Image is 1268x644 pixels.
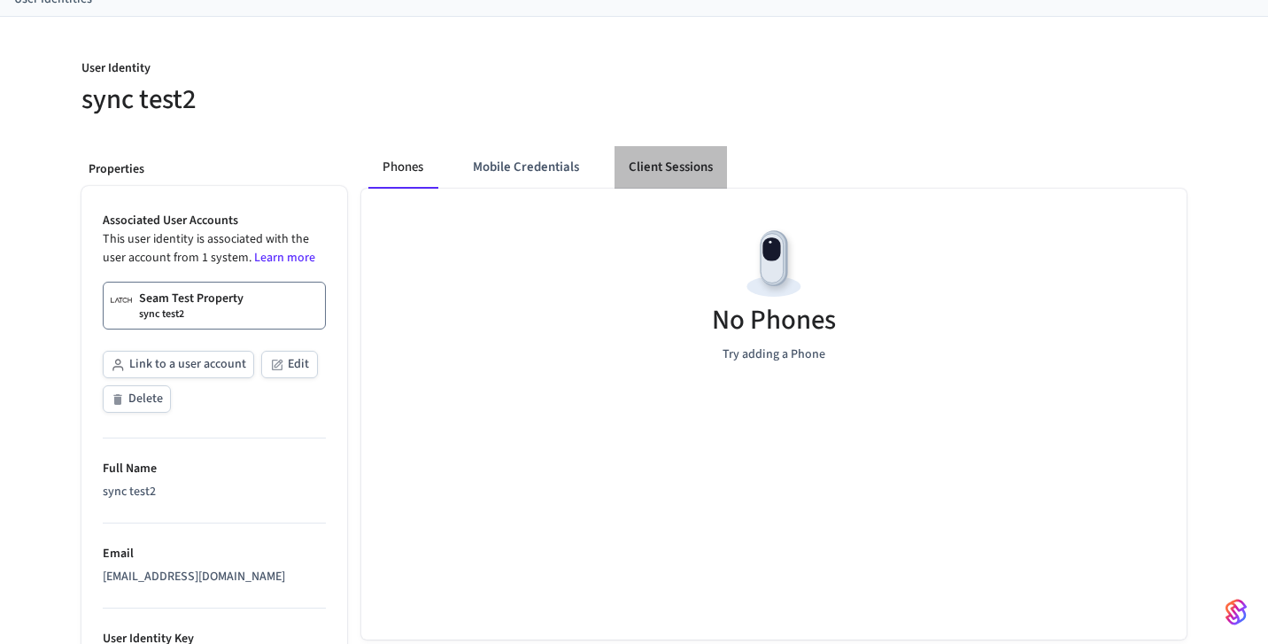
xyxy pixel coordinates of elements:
[734,224,814,304] img: Devices Empty State
[139,307,184,322] p: sync test2
[111,290,132,311] img: Latch Building Logo
[89,160,340,179] p: Properties
[261,351,318,378] button: Edit
[81,59,623,81] p: User Identity
[103,351,254,378] button: Link to a user account
[103,545,326,563] p: Email
[459,146,593,189] button: Mobile Credentials
[615,146,727,189] button: Client Sessions
[712,302,836,338] h5: No Phones
[1225,598,1247,626] img: SeamLogoGradient.69752ec5.svg
[103,385,171,413] button: Delete
[103,460,326,478] p: Full Name
[81,81,623,118] h5: sync test2
[254,249,315,267] a: Learn more
[723,345,825,364] p: Try adding a Phone
[103,212,326,230] p: Associated User Accounts
[139,290,244,307] p: Seam Test Property
[103,282,326,330] a: Seam Test Propertysync test2
[103,483,326,501] div: sync test2
[368,146,437,189] button: Phones
[103,230,326,268] p: This user identity is associated with the user account from 1 system.
[103,568,326,586] div: [EMAIL_ADDRESS][DOMAIN_NAME]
